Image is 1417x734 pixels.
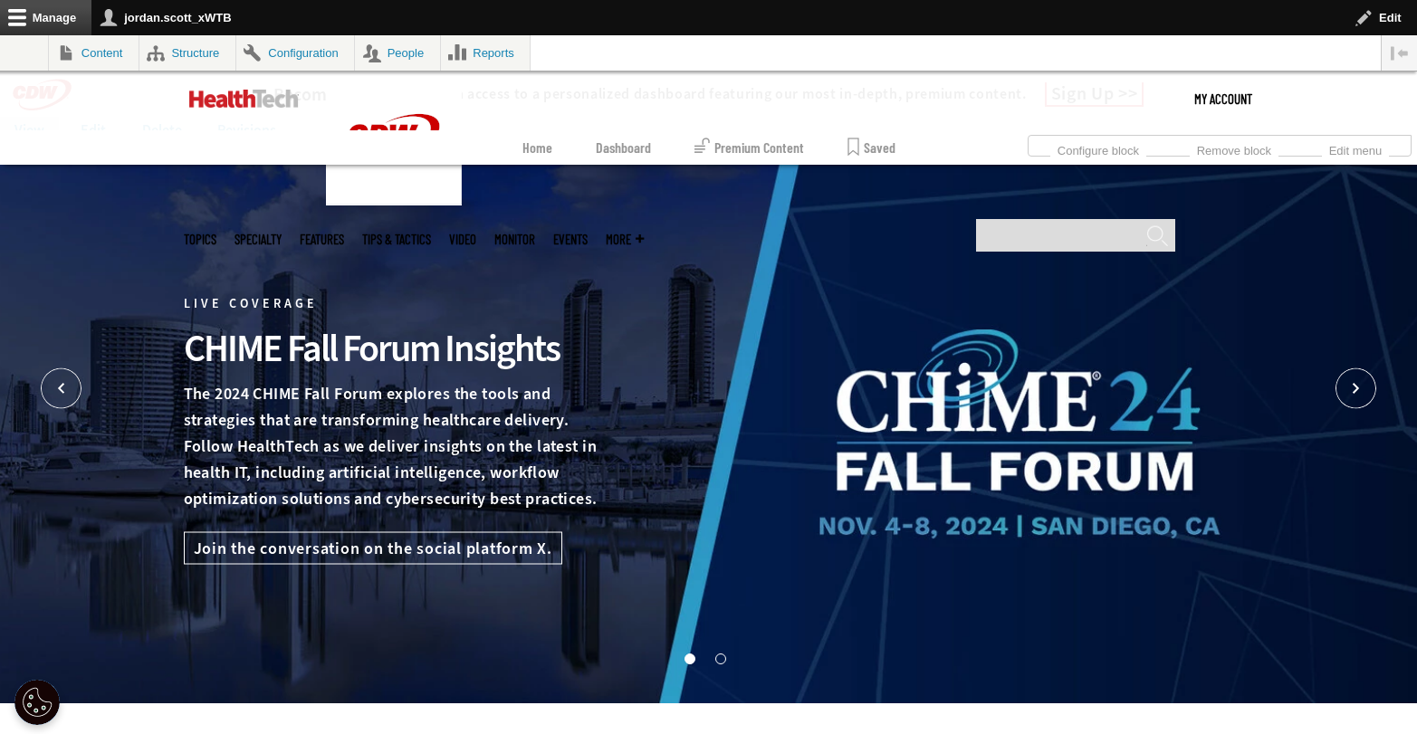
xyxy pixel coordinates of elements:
[14,680,60,725] button: Open Preferences
[300,233,344,246] a: Features
[1194,71,1252,126] div: User menu
[449,233,476,246] a: Video
[1336,368,1376,409] button: Next
[685,653,694,663] button: 1 of 2
[326,71,462,205] img: Home
[236,35,354,71] a: Configuration
[189,90,299,108] img: Home
[184,300,604,309] div: Live Coverage
[1050,138,1146,158] a: Configure block
[715,653,724,663] button: 2 of 2
[441,35,531,71] a: Reports
[606,233,644,246] span: More
[139,35,235,71] a: Structure
[184,381,604,511] p: The 2024 CHIME Fall Forum explores the tools and strategies that are transforming healthcare deli...
[49,35,139,71] a: Content
[1194,71,1252,126] a: My Account
[494,233,535,246] a: MonITor
[362,233,431,246] a: Tips & Tactics
[184,324,604,373] div: CHIME Fall Forum Insights
[235,233,282,246] span: Specialty
[14,680,60,725] div: Cookie Settings
[847,130,895,165] a: Saved
[553,233,588,246] a: Events
[1382,35,1417,71] button: Vertical orientation
[184,532,562,565] a: Join the conversation on the social platform X.
[1322,138,1389,158] a: Edit menu
[1190,138,1278,158] a: Remove block
[326,191,462,210] a: CDW
[694,130,804,165] a: Premium Content
[596,130,651,165] a: Dashboard
[522,130,552,165] a: Home
[355,35,440,71] a: People
[41,368,81,409] button: Prev
[184,233,216,246] span: Topics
